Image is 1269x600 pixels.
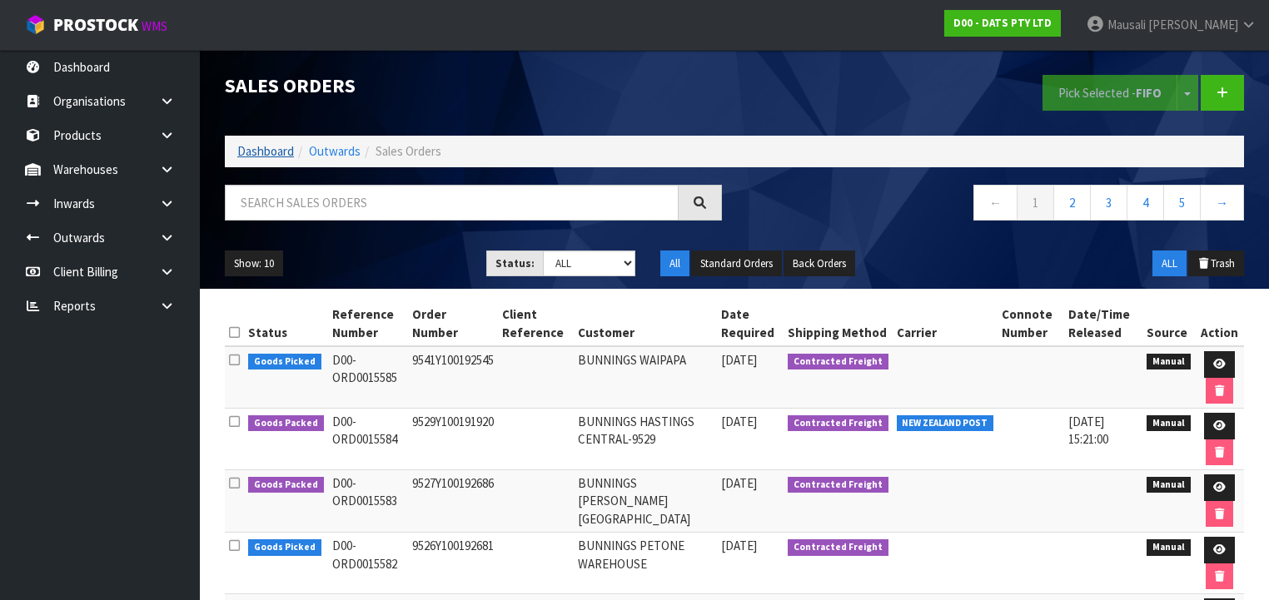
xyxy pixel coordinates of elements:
[408,301,498,346] th: Order Number
[721,414,757,429] span: [DATE]
[660,250,689,277] button: All
[1163,185,1201,221] a: 5
[225,250,283,277] button: Show: 10
[953,16,1052,30] strong: D00 - DATS PTY LTD
[1064,301,1142,346] th: Date/Time Released
[1147,415,1191,432] span: Manual
[1107,17,1146,32] span: Mausali
[721,538,757,553] span: [DATE]
[998,301,1064,346] th: Connote Number
[1043,75,1177,111] button: Pick Selected -FIFO
[574,409,718,470] td: BUNNINGS HASTINGS CENTRAL-9529
[408,409,498,470] td: 9529Y100191920
[1152,250,1187,277] button: ALL
[784,301,893,346] th: Shipping Method
[408,533,498,594] td: 9526Y100192681
[721,475,757,491] span: [DATE]
[248,477,324,493] span: Goods Packed
[1053,185,1091,221] a: 2
[328,346,408,409] td: D00-ORD0015585
[893,301,998,346] th: Carrier
[1188,250,1244,277] button: Trash
[1200,185,1244,221] a: →
[1148,17,1238,32] span: [PERSON_NAME]
[944,10,1061,37] a: D00 - DATS PTY LTD
[225,75,722,97] h1: Sales Orders
[1136,85,1162,101] strong: FIFO
[788,477,888,493] span: Contracted Freight
[1017,185,1054,221] a: 1
[498,301,574,346] th: Client Reference
[408,346,498,409] td: 9541Y100192545
[328,470,408,533] td: D00-ORD0015583
[1147,477,1191,493] span: Manual
[142,18,167,34] small: WMS
[691,250,782,277] button: Standard Orders
[408,470,498,533] td: 9527Y100192686
[309,143,361,159] a: Outwards
[237,143,294,159] a: Dashboard
[574,470,718,533] td: BUNNINGS [PERSON_NAME][GEOGRAPHIC_DATA]
[1147,354,1191,370] span: Manual
[574,533,718,594] td: BUNNINGS PETONE WAREHOUSE
[717,301,784,346] th: Date Required
[721,352,757,368] span: [DATE]
[574,346,718,409] td: BUNNINGS WAIPAPA
[248,415,324,432] span: Goods Packed
[328,301,408,346] th: Reference Number
[973,185,1018,221] a: ←
[1195,301,1244,346] th: Action
[328,533,408,594] td: D00-ORD0015582
[1090,185,1127,221] a: 3
[53,14,138,36] span: ProStock
[1127,185,1164,221] a: 4
[244,301,328,346] th: Status
[747,185,1244,226] nav: Page navigation
[1142,301,1195,346] th: Source
[495,256,535,270] strong: Status:
[25,14,46,35] img: cube-alt.png
[897,415,994,432] span: NEW ZEALAND POST
[784,250,855,277] button: Back Orders
[788,354,888,370] span: Contracted Freight
[788,415,888,432] span: Contracted Freight
[788,539,888,556] span: Contracted Freight
[1147,539,1191,556] span: Manual
[574,301,718,346] th: Customer
[376,143,441,159] span: Sales Orders
[328,409,408,470] td: D00-ORD0015584
[248,539,321,556] span: Goods Picked
[248,354,321,370] span: Goods Picked
[1068,414,1108,447] span: [DATE] 15:21:00
[225,185,679,221] input: Search sales orders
